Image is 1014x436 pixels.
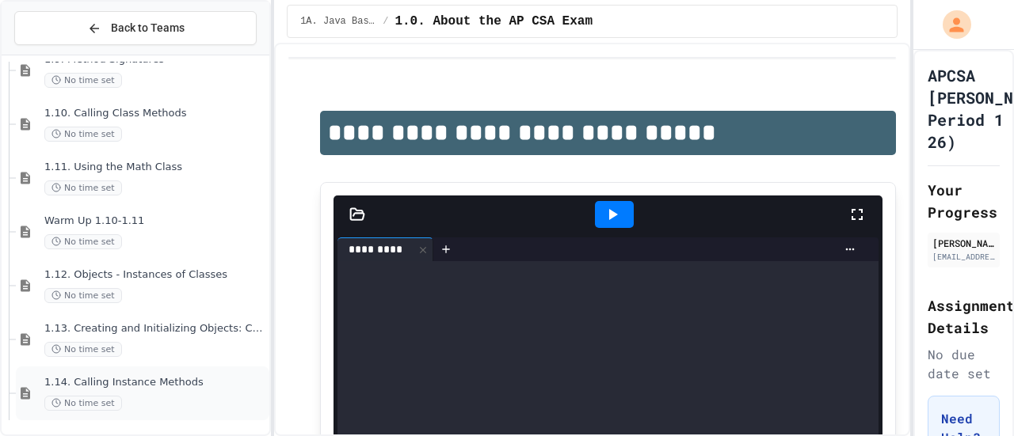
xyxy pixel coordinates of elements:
[932,251,995,263] div: [EMAIL_ADDRESS][DOMAIN_NAME]
[928,294,1000,339] h2: Assignment Details
[44,342,122,357] span: No time set
[932,236,995,250] div: [PERSON_NAME]
[44,268,266,282] span: 1.12. Objects - Instances of Classes
[395,12,593,31] span: 1.0. About the AP CSA Exam
[44,322,266,336] span: 1.13. Creating and Initializing Objects: Constructors
[111,20,185,36] span: Back to Teams
[44,376,266,389] span: 1.14. Calling Instance Methods
[44,288,122,303] span: No time set
[928,179,1000,223] h2: Your Progress
[44,73,122,88] span: No time set
[926,6,975,43] div: My Account
[44,214,266,228] span: Warm Up 1.10-1.11
[44,234,122,249] span: No time set
[14,11,257,45] button: Back to Teams
[44,107,266,120] span: 1.10. Calling Class Methods
[300,15,376,28] span: 1A. Java Basics
[44,161,266,174] span: 1.11. Using the Math Class
[383,15,388,28] span: /
[44,180,122,195] span: No time set
[44,396,122,411] span: No time set
[928,345,1000,383] div: No due date set
[44,127,122,142] span: No time set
